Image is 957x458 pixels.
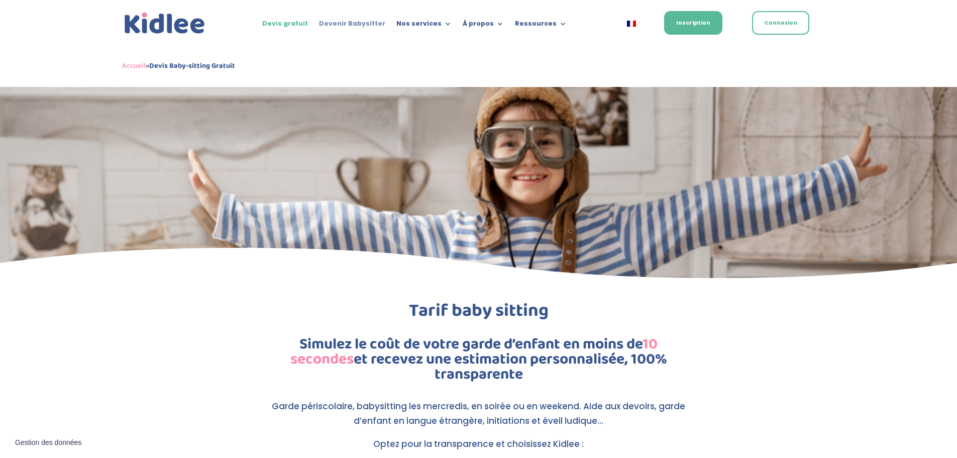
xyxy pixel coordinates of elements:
a: Kidlee Logo [122,10,207,37]
h2: Simulez le coût de votre garde d’enfant en moins de et recevez une estimation personnalisée, 100%... [258,337,700,387]
p: Garde périscolaire, babysitting les mercredis, en soirée ou en weekend. Aide aux devoirs, garde d... [258,399,700,437]
a: Connexion [752,11,809,35]
strong: Devis Baby-sitting Gratuit [149,60,235,72]
a: Devenir Babysitter [319,20,385,31]
img: logo_kidlee_bleu [122,10,207,37]
a: Accueil [122,60,146,72]
h1: Tarif baby sitting [258,302,700,325]
span: Gestion des données [15,438,81,447]
button: Gestion des données [9,432,87,453]
span: 10 secondes [290,332,658,372]
a: Devis gratuit [262,20,308,31]
a: À propos [463,20,504,31]
img: Français [627,21,636,27]
a: Nos services [396,20,452,31]
a: Inscription [664,11,722,35]
a: Ressources [515,20,567,31]
span: » [122,60,235,72]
